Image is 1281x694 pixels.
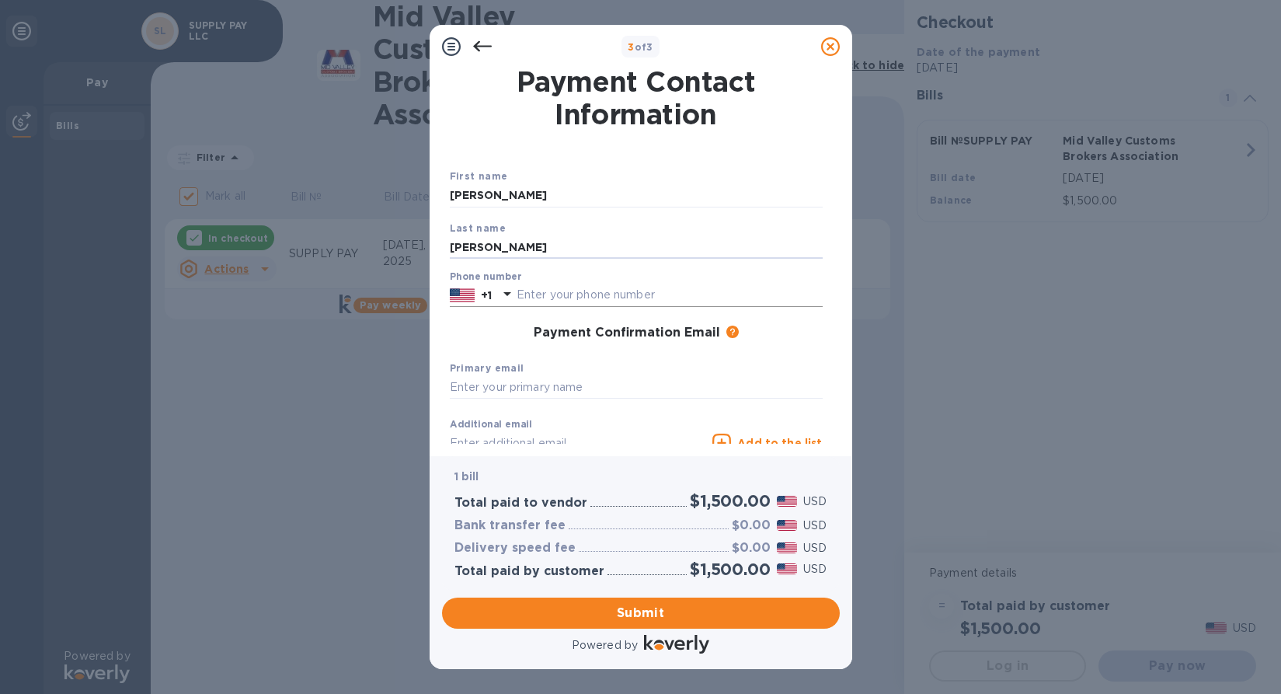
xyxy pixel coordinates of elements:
[777,542,798,553] img: USD
[454,470,479,483] b: 1 bill
[454,564,604,579] h3: Total paid by customer
[481,288,492,303] p: +1
[454,518,566,533] h3: Bank transfer fee
[517,284,823,307] input: Enter your phone number
[454,496,587,511] h3: Total paid to vendor
[454,541,576,556] h3: Delivery speed fee
[442,598,840,629] button: Submit
[450,376,823,399] input: Enter your primary name
[690,491,770,511] h2: $1,500.00
[732,541,771,556] h3: $0.00
[777,520,798,531] img: USD
[450,222,506,234] b: Last name
[803,540,827,556] p: USD
[628,41,653,53] b: of 3
[450,184,823,208] input: Enter your first name
[450,420,532,430] label: Additional email
[450,170,508,182] b: First name
[450,235,823,259] input: Enter your last name
[737,437,822,449] u: Add to the list
[803,493,827,510] p: USD
[450,65,823,131] h1: Payment Contact Information
[534,326,720,340] h3: Payment Confirmation Email
[777,496,798,507] img: USD
[450,287,475,304] img: US
[450,273,521,282] label: Phone number
[450,362,524,374] b: Primary email
[803,561,827,577] p: USD
[732,518,771,533] h3: $0.00
[454,604,827,623] span: Submit
[690,560,770,579] h2: $1,500.00
[572,637,638,654] p: Powered by
[777,563,798,574] img: USD
[450,431,707,455] input: Enter additional email
[628,41,634,53] span: 3
[803,518,827,534] p: USD
[644,635,709,654] img: Logo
